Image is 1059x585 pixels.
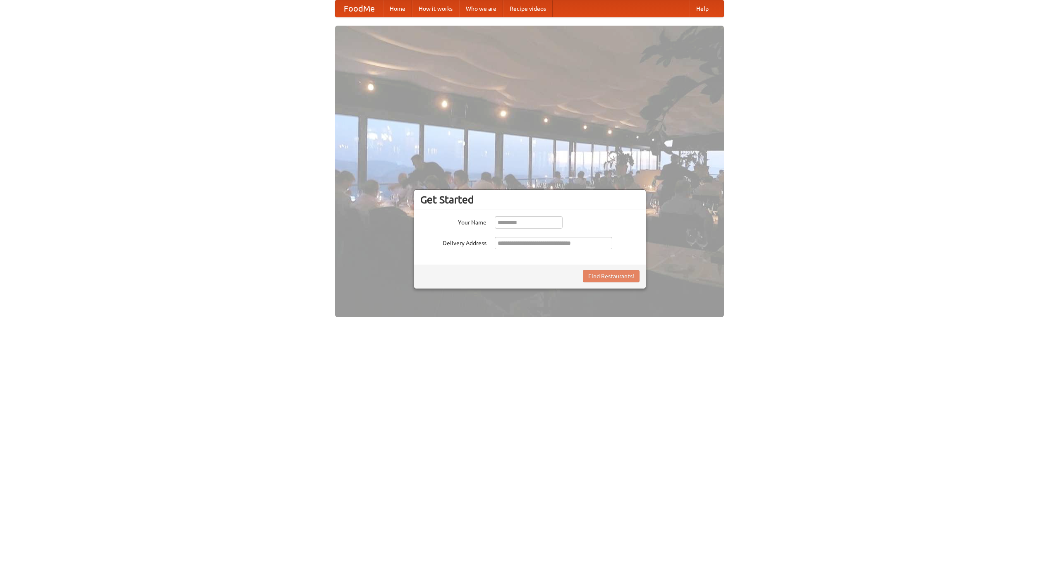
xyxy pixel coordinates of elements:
label: Delivery Address [420,237,486,247]
a: Help [690,0,715,17]
a: Home [383,0,412,17]
a: FoodMe [335,0,383,17]
a: Recipe videos [503,0,553,17]
a: Who we are [459,0,503,17]
button: Find Restaurants! [583,270,640,282]
h3: Get Started [420,193,640,206]
label: Your Name [420,216,486,227]
a: How it works [412,0,459,17]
